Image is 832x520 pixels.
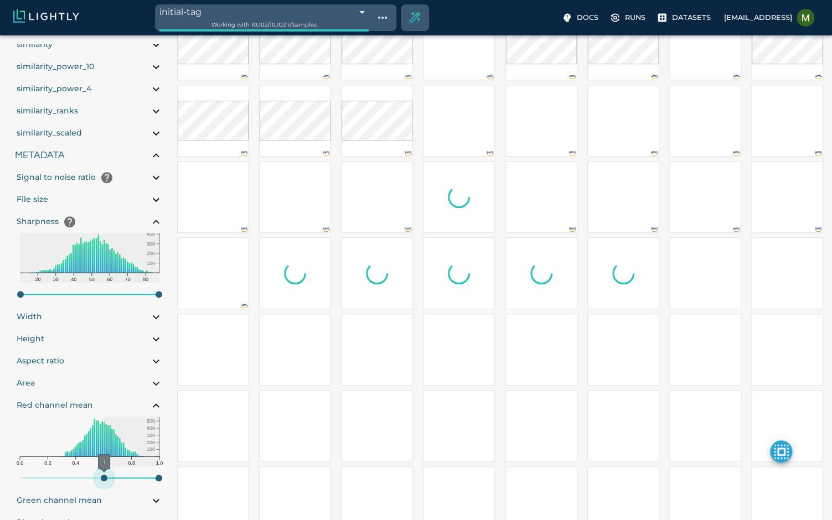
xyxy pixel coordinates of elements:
span: File size [17,194,48,204]
div: similarity_strategy_0: similarity [15,34,164,56]
span: similarity_strategy_0: similarity_power_4 [17,84,91,93]
div: Red channel mean [15,394,164,417]
div: Metadata [13,144,164,167]
span: similarity_strategy_0: similarity_ranks [17,106,78,116]
button: help [59,211,81,233]
div: similarity_strategy_0: similarity_power_10 [15,56,164,78]
text: 30 [53,276,59,282]
text: 80 [143,276,148,282]
text: 1.0 [156,460,163,465]
div: Create selection [401,4,428,31]
span: similarity_strategy_0: similarity_scaled [17,128,82,138]
label: Runs [607,9,650,27]
label: Docs [559,9,603,27]
div: similarity_strategy_0: similarity_ranks [15,100,164,122]
text: 70 [125,276,131,282]
text: 0.0 [17,460,24,465]
span: Width [17,311,42,321]
text: 60 [107,276,112,282]
div: similarity_strategy_0: similarity_scaled [15,122,164,144]
text: 40 [71,276,76,282]
img: Lightly [13,9,79,23]
div: Area [15,372,164,394]
span: Sharpness [17,216,59,226]
div: similarity_strategy_0: similarity_power_4 [15,78,164,100]
p: Datasets [672,12,711,23]
p: Runs [625,12,645,23]
span: Metadata [15,150,65,160]
button: help [96,167,118,189]
text: 50 [89,276,95,282]
text: 0.8 [128,460,135,465]
span: similarity_strategy_0: similarity [17,39,53,49]
div: Height [15,328,164,350]
span: Aspect ratio [17,356,64,366]
div: Aspect ratio [15,350,164,372]
span: Signal to noise ratio [17,172,96,182]
button: Show tag tree [373,8,392,27]
span: Red channel mean [17,400,93,410]
p: [EMAIL_ADDRESS] [724,12,792,23]
img: Malte Ebner [797,9,814,27]
span: Green channel mean [17,495,102,505]
div: Green channel mean [15,490,164,512]
div: File size [15,189,164,211]
text: 0.2 [44,460,51,465]
label: [EMAIL_ADDRESS]Malte Ebner [720,6,819,30]
label: Datasets [654,9,715,27]
button: make selected active [770,440,792,462]
div: Sharpnesshelp [15,211,164,233]
div: Signal to noise ratiohelp [15,167,164,189]
span: Height [17,334,44,344]
text: 20 [35,276,41,282]
span: similarity_strategy_0: similarity_power_10 [17,61,94,71]
span: Working with 10,102 / 10,102 of samples [211,21,317,28]
span: Area [17,378,35,388]
p: Docs [577,12,598,23]
div: initial-tag [159,4,369,19]
span: 1 [103,457,105,466]
text: 0.4 [73,460,80,465]
div: Width [15,306,164,328]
